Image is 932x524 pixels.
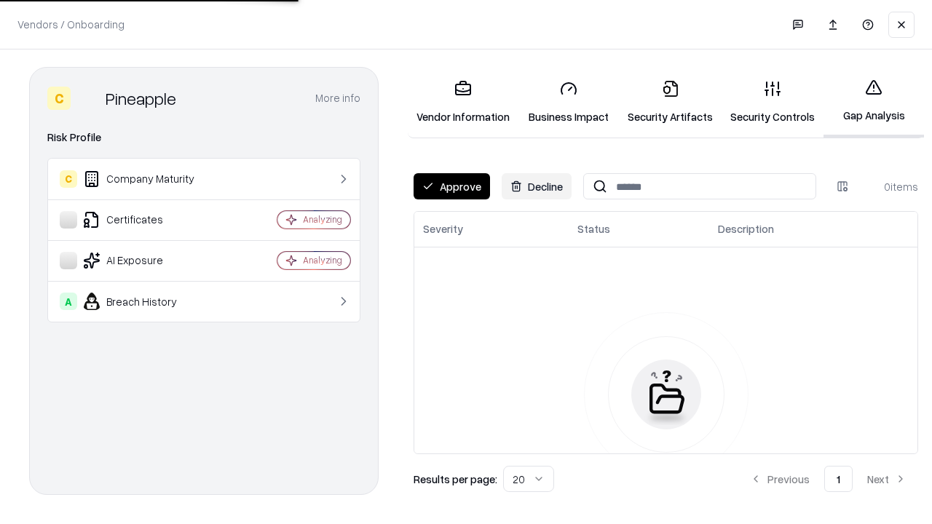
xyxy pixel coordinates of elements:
nav: pagination [738,466,918,492]
button: More info [315,85,360,111]
div: Status [577,221,610,237]
button: 1 [824,466,853,492]
a: Gap Analysis [824,67,924,138]
div: Pineapple [106,87,176,110]
div: C [60,170,77,188]
div: Analyzing [303,213,342,226]
a: Security Controls [722,68,824,136]
img: Pineapple [76,87,100,110]
div: Severity [423,221,463,237]
a: Vendor Information [408,68,518,136]
p: Vendors / Onboarding [17,17,125,32]
div: A [60,293,77,310]
div: Breach History [60,293,234,310]
div: Risk Profile [47,129,360,146]
button: Decline [502,173,572,199]
div: C [47,87,71,110]
a: Business Impact [518,68,619,136]
div: AI Exposure [60,252,234,269]
a: Security Artifacts [619,68,722,136]
div: Company Maturity [60,170,234,188]
button: Approve [414,173,490,199]
div: Description [718,221,774,237]
p: Results per page: [414,472,497,487]
div: Analyzing [303,254,342,266]
div: 0 items [860,179,918,194]
div: Certificates [60,211,234,229]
